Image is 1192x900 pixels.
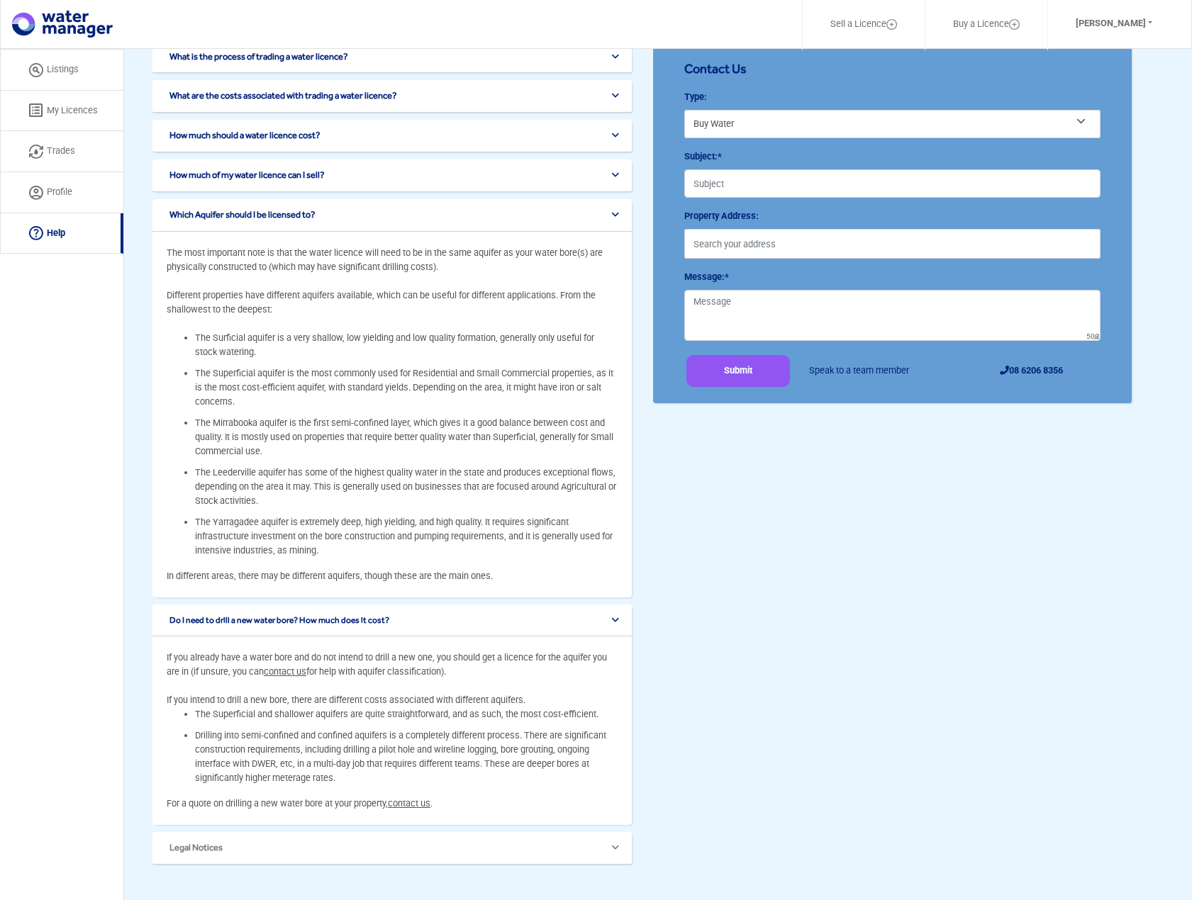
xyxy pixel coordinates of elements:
[1086,330,1132,344] span: 500
[29,103,43,118] img: licenses icon
[684,61,1101,77] h6: Contact Us
[684,270,729,284] label: Message:*
[169,210,620,220] button: Which Aquifer should I be licensed to?
[195,366,618,409] li: The Superficial aquifer is the most commonly used for Residential and Small Commercial properties...
[152,232,632,597] div: The most important note is that the water licence will need to be in the same aquifer as your wat...
[1009,365,1063,376] a: 08 6206 8356
[195,416,618,459] li: The Mirrabooka aquifer is the first semi-confined layer, which gives it a good balance between co...
[169,843,620,853] button: Legal Notices
[264,666,306,677] a: contact us
[1009,19,1020,30] img: Layer_1.svg
[29,226,43,240] img: help icon
[169,52,620,62] button: What is the process of trading a water licence?
[195,331,618,359] li: The Surficial aquifer is a very shallow, low yielding and low quality formation, generally only u...
[388,798,430,809] a: contact us
[809,365,909,376] span: Speak to a team member
[684,229,1101,259] input: Search your address
[195,707,618,721] li: The Superficial and shallower aquifers are quite straightforward, and as such, the most cost-effi...
[169,170,620,181] button: How much of my water licence can I sell?
[169,91,620,101] button: What are the costs associated with trading a water licence?
[684,209,759,223] label: Property Address:
[169,615,620,626] button: Do I need to drill a new water bore? How much does it cost?
[152,636,632,825] div: If you already have a water bore and do not intend to drill a new one, you should get a licence f...
[195,515,618,558] li: The Yarragadee aquifer is extremely deep, high yielding, and high quality. It requires significan...
[29,63,43,77] img: listing icon
[935,8,1038,41] a: Buy a Licence
[684,150,722,164] label: Subject:*
[1057,8,1171,40] button: [PERSON_NAME]
[169,130,620,141] button: How much should a water licence cost?
[684,169,1101,198] input: Subject
[29,186,43,200] img: Profile Icon
[12,11,113,38] img: logo.svg
[812,8,915,41] a: Sell a Licence
[169,616,389,624] span: Do I need to drill a new water bore? How much does it cost?
[886,19,897,30] img: Layer_1.svg
[195,466,618,508] li: The Leederville aquifer has some of the highest quality water in the state and produces exception...
[684,90,707,104] label: Type:
[686,355,791,387] button: Submit
[29,145,43,159] img: trade icon
[195,729,618,785] li: Drilling into semi-confined and confined aquifers is a completely different process. There are si...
